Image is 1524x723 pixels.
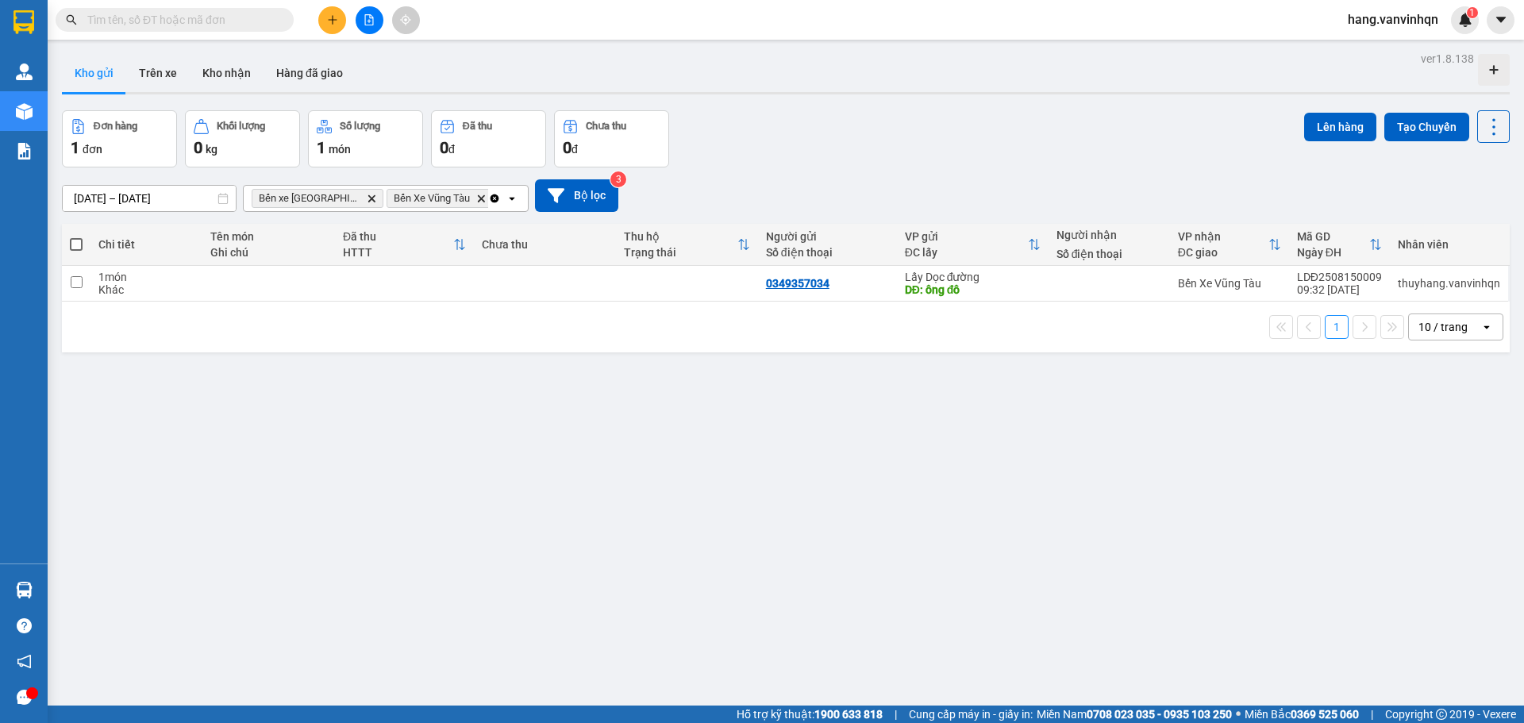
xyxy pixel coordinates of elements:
div: Đã thu [463,121,492,132]
div: Khác [98,283,194,296]
strong: 0369 525 060 [1291,708,1359,721]
div: Lấy Dọc đường [905,271,1041,283]
button: aim [392,6,420,34]
span: notification [17,654,32,669]
span: Miền Nam [1037,706,1232,723]
svg: open [506,192,518,205]
strong: 0708 023 035 - 0935 103 250 [1087,708,1232,721]
div: Đơn hàng [94,121,137,132]
span: Bến Xe Vũng Tàu , close by backspace [387,189,493,208]
strong: 1900 633 818 [814,708,883,721]
button: Khối lượng0kg [185,110,300,167]
div: Nhân viên [1398,238,1500,251]
th: Toggle SortBy [335,224,474,266]
span: đ [571,143,578,156]
div: Mã GD [1297,230,1369,243]
span: search [66,14,77,25]
img: icon-new-feature [1458,13,1472,27]
div: HTTT [343,246,453,259]
span: plus [327,14,338,25]
div: DĐ: ông đô [905,283,1041,296]
span: Bến xe Quảng Ngãi [259,192,360,205]
span: message [17,690,32,705]
button: Đơn hàng1đơn [62,110,177,167]
div: LDĐ2508150009 [1297,271,1382,283]
div: Thu hộ [624,230,737,243]
span: 1 [71,138,79,157]
img: warehouse-icon [16,582,33,598]
span: hang.vanvinhqn [1335,10,1451,29]
span: 0 [440,138,448,157]
div: VP nhận [1178,230,1268,243]
th: Toggle SortBy [616,224,758,266]
span: Bến xe Quảng Ngãi, close by backspace [252,189,383,208]
button: Bộ lọc [535,179,618,212]
svg: Delete [367,194,376,203]
span: aim [400,14,411,25]
div: ĐC lấy [905,246,1028,259]
button: Đã thu0đ [431,110,546,167]
div: Số điện thoại [1056,248,1162,260]
button: Hàng đã giao [264,54,356,92]
div: Ngày ĐH [1297,246,1369,259]
button: Chưa thu0đ [554,110,669,167]
img: solution-icon [16,143,33,160]
div: VP gửi [905,230,1028,243]
div: Người gửi [766,230,889,243]
span: caret-down [1494,13,1508,27]
input: Tìm tên, số ĐT hoặc mã đơn [87,11,275,29]
sup: 1 [1467,7,1478,18]
span: 0 [563,138,571,157]
span: ⚪️ [1236,711,1241,717]
span: kg [206,143,217,156]
span: Bến Xe Vũng Tàu [394,192,470,205]
button: 1 [1325,315,1349,339]
span: question-circle [17,618,32,633]
th: Toggle SortBy [897,224,1049,266]
button: Số lượng1món [308,110,423,167]
svg: open [1480,321,1493,333]
img: warehouse-icon [16,103,33,120]
button: Kho nhận [190,54,264,92]
span: | [1371,706,1373,723]
svg: Delete [476,194,486,203]
span: đ [448,143,455,156]
span: 0 [194,138,202,157]
button: Tạo Chuyến [1384,113,1469,141]
div: Chi tiết [98,238,194,251]
div: 0349357034 [766,277,829,290]
span: món [329,143,351,156]
div: Bến Xe Vũng Tàu [1178,277,1281,290]
button: Trên xe [126,54,190,92]
span: Hỗ trợ kỹ thuật: [737,706,883,723]
div: Người nhận [1056,229,1162,241]
span: đơn [83,143,102,156]
div: Số lượng [340,121,380,132]
button: Lên hàng [1304,113,1376,141]
div: Số điện thoại [766,246,889,259]
sup: 3 [610,171,626,187]
div: 10 / trang [1418,319,1468,335]
img: logo-vxr [13,10,34,34]
button: caret-down [1487,6,1514,34]
th: Toggle SortBy [1289,224,1390,266]
div: ĐC giao [1178,246,1268,259]
span: | [895,706,897,723]
div: Khối lượng [217,121,265,132]
div: Ghi chú [210,246,327,259]
div: Tạo kho hàng mới [1478,54,1510,86]
svg: Clear all [488,192,501,205]
span: copyright [1436,709,1447,720]
button: file-add [356,6,383,34]
span: 1 [317,138,325,157]
span: file-add [364,14,375,25]
th: Toggle SortBy [1170,224,1289,266]
div: Tên món [210,230,327,243]
span: 1 [1469,7,1475,18]
div: Chưa thu [586,121,626,132]
div: thuyhang.vanvinhqn [1398,277,1500,290]
div: Trạng thái [624,246,737,259]
button: plus [318,6,346,34]
input: Select a date range. [63,186,236,211]
img: warehouse-icon [16,63,33,80]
